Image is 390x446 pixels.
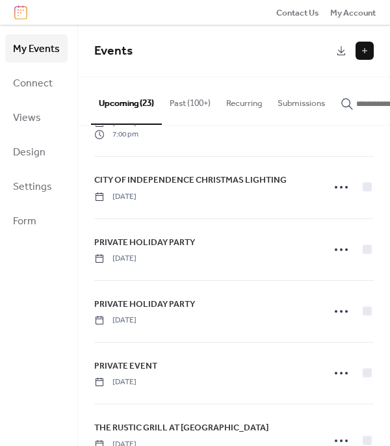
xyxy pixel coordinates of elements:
[94,421,268,435] a: THE RUSTIC GRILL AT [GEOGRAPHIC_DATA]
[94,173,287,187] a: CITY OF INDEPENDENCE CHRISTMAS LIGHTING
[94,235,195,250] a: PRIVATE HOLIDAY PARTY
[13,211,36,231] span: Form
[5,103,68,131] a: Views
[5,69,68,97] a: Connect
[276,6,319,19] a: Contact Us
[94,236,195,249] span: PRIVATE HOLIDAY PARTY
[94,359,157,373] a: PRIVATE EVENT
[94,191,136,203] span: [DATE]
[94,298,195,311] span: PRIVATE HOLIDAY PARTY
[162,77,218,123] button: Past (100+)
[270,77,333,123] button: Submissions
[91,77,162,124] button: Upcoming (23)
[13,39,60,59] span: My Events
[94,39,133,63] span: Events
[218,77,270,123] button: Recurring
[5,138,68,166] a: Design
[94,129,138,140] span: 7:00 pm
[330,6,376,19] a: My Account
[94,253,136,265] span: [DATE]
[94,360,157,373] span: PRIVATE EVENT
[94,297,195,311] a: PRIVATE HOLIDAY PARTY
[5,34,68,62] a: My Events
[94,315,136,326] span: [DATE]
[13,142,45,163] span: Design
[14,5,27,20] img: logo
[13,73,53,94] span: Connect
[94,376,136,388] span: [DATE]
[13,177,52,197] span: Settings
[5,207,68,235] a: Form
[94,174,287,187] span: CITY OF INDEPENDENCE CHRISTMAS LIGHTING
[5,172,68,200] a: Settings
[13,108,41,128] span: Views
[94,421,268,434] span: THE RUSTIC GRILL AT [GEOGRAPHIC_DATA]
